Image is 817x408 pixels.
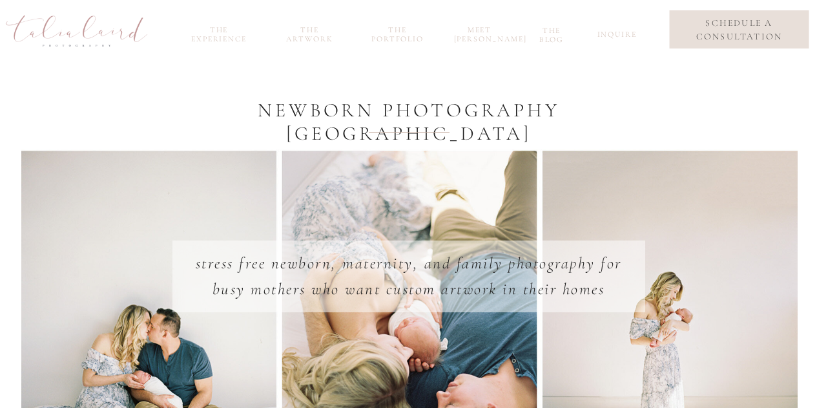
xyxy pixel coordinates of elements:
h1: Newborn Photography [GEOGRAPHIC_DATA] [150,99,668,148]
a: schedule a consultation [679,16,799,43]
a: the portfolio [367,25,429,40]
a: meet [PERSON_NAME] [454,25,506,40]
p: stress free newborn, maternity, and family photography for busy mothers who want custom artwork i... [189,250,629,303]
a: inquire [597,30,634,45]
a: the blog [532,26,572,41]
a: the Artwork [279,25,341,40]
a: the experience [185,25,254,40]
